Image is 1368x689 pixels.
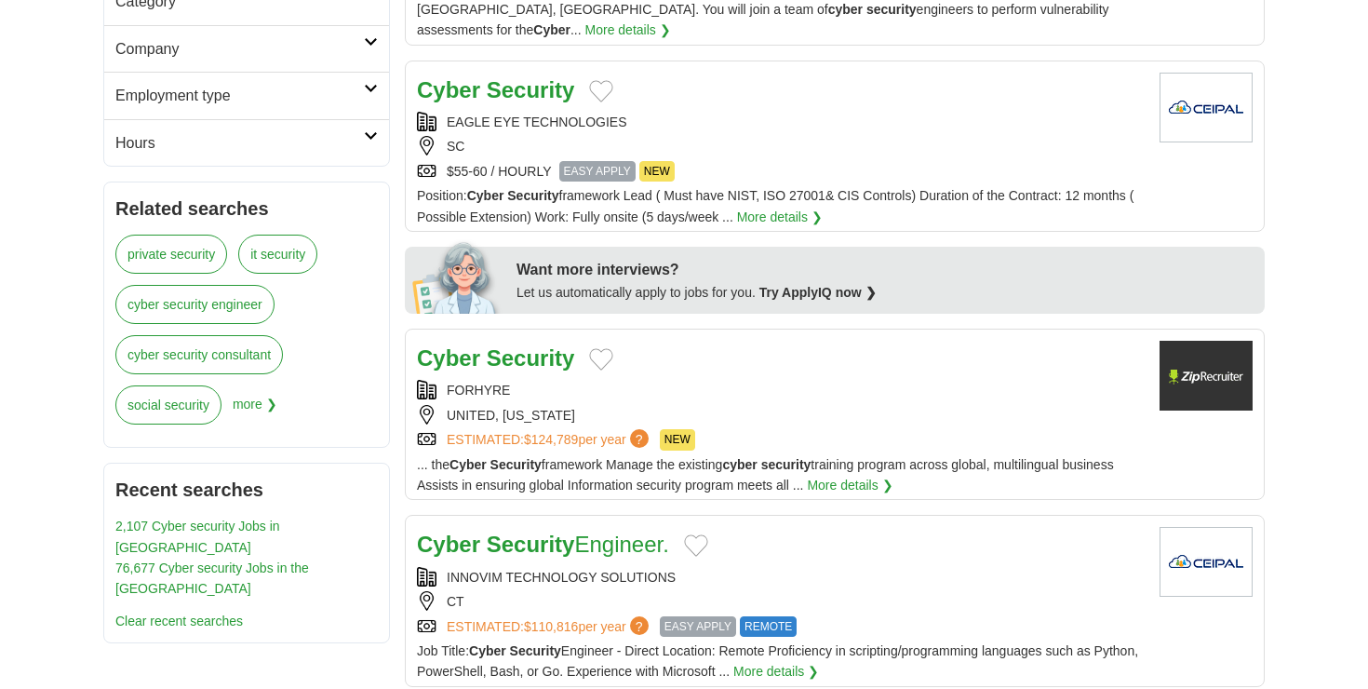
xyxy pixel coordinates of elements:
[761,457,811,472] strong: security
[417,380,1145,400] div: FORHYRE
[233,385,277,436] span: more ❯
[866,2,917,17] strong: security
[115,614,243,628] a: Clear recent searches
[412,239,503,314] img: apply-iq-scientist.png
[516,258,1254,282] div: Want more interviews?
[238,235,317,274] a: it security
[417,345,480,371] strong: Cyber
[115,519,280,554] a: 2,107 Cyber security Jobs in [GEOGRAPHIC_DATA]
[559,161,636,182] span: EASY APPLY
[417,345,574,371] a: Cyber Security
[467,188,504,203] strong: Cyber
[115,235,227,274] a: private security
[660,616,736,637] span: EASY APPLY
[516,282,1254,303] div: Let us automatically apply to jobs for you.
[115,561,309,596] a: 76,677 Cyber security Jobs in the [GEOGRAPHIC_DATA]
[630,616,649,635] span: ?
[115,385,221,425] a: social security
[104,119,389,167] a: Hours
[759,285,877,300] a: Try ApplyIQ now ❯
[449,457,487,472] strong: Cyber
[828,2,863,17] strong: cyber
[115,285,275,324] a: cyber security engineer
[507,188,558,203] strong: Security
[722,457,757,472] strong: cyber
[733,661,819,682] a: More details ❯
[417,77,574,102] a: Cyber Security
[524,432,578,447] span: $124,789
[104,72,389,119] a: Employment type
[1160,527,1253,597] img: Company logo
[585,20,671,40] a: More details ❯
[417,112,1145,132] div: EAGLE EYE TECHNOLOGIES
[737,207,823,227] a: More details ❯
[740,616,797,637] span: REMOTE
[487,532,575,557] strong: Security
[417,188,1133,223] span: Position: framework Lead ( Must have NIST, ISO 27001& CIS Controls) Duration of the Contract: 12 ...
[417,161,1145,182] div: $55-60 / HOURLY
[660,429,695,450] span: NEW
[589,348,613,371] button: Add to favorite jobs
[417,532,480,557] strong: Cyber
[447,429,652,450] a: ESTIMATED:$124,789per year?
[589,80,613,102] button: Add to favorite jobs
[115,194,378,223] h2: Related searches
[1160,341,1253,411] img: Company logo
[115,131,364,155] h2: Hours
[447,616,652,637] a: ESTIMATED:$110,816per year?
[469,643,506,658] strong: Cyber
[684,534,708,557] button: Add to favorite jobs
[417,567,1145,588] div: INNOVIM TECHNOLOGY SOLUTIONS
[487,77,575,102] strong: Security
[115,335,283,374] a: cyber security consultant
[487,345,575,371] strong: Security
[417,405,1145,426] div: UNITED, [US_STATE]
[490,457,542,472] strong: Security
[417,77,480,102] strong: Cyber
[417,591,1145,612] div: CT
[1160,73,1253,142] img: Company logo
[417,457,1114,493] span: ... the framework Manage the existing training program across global, multilingual business Assis...
[104,25,389,73] a: Company
[630,429,649,448] span: ?
[510,643,561,658] strong: Security
[417,532,669,557] a: Cyber SecurityEngineer.
[524,619,578,634] span: $110,816
[639,161,675,182] span: NEW
[115,37,364,61] h2: Company
[417,643,1138,679] span: Job Title: Engineer - Direct Location: Remote Proficiency in scripting/programming languages such...
[417,136,1145,156] div: SC
[115,475,378,505] h2: Recent searches
[807,475,892,495] a: More details ❯
[533,22,570,37] strong: Cyber
[115,84,364,108] h2: Employment type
